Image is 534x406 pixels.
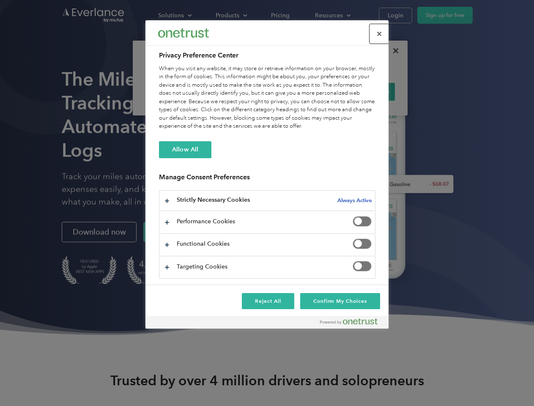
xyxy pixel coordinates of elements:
[145,20,389,329] div: Privacy Preference Center
[159,65,375,131] div: When you visit any website, it may store or retrieve information on your browser, mostly in the f...
[370,25,389,43] button: Close
[158,25,209,41] div: Everlance
[300,293,380,309] button: Confirm My Choices
[159,50,375,60] h2: Privacy Preference Center
[242,293,294,309] button: Reject All
[145,20,389,329] div: Preference center
[320,318,384,329] a: Powered by OneTrust Opens in a new Tab
[159,141,211,158] button: Allow All
[158,28,209,37] img: Everlance
[159,173,375,186] h3: Manage Consent Preferences
[320,318,378,325] img: Powered by OneTrust Opens in a new Tab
